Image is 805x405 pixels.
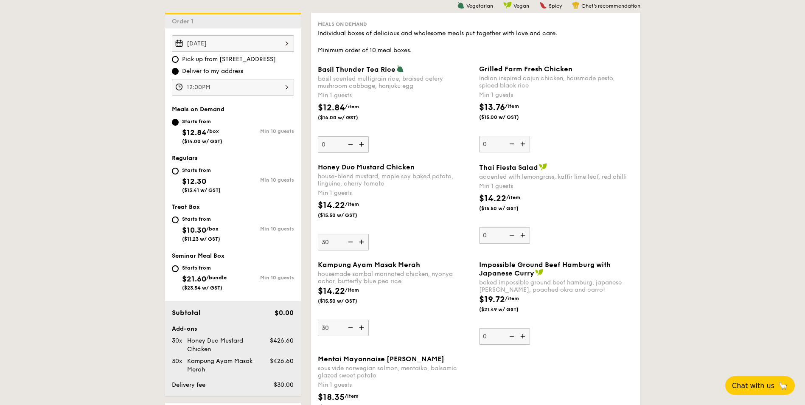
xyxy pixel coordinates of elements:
[345,201,359,207] span: /item
[182,264,227,271] div: Starts from
[479,261,611,277] span: Impossible Ground Beef Hamburg with Japanese Curry
[356,320,369,336] img: icon-add.58712e84.svg
[479,279,634,293] div: baked impossible ground beef hamburg, japanese [PERSON_NAME], poached okra and carrot
[517,328,530,344] img: icon-add.58712e84.svg
[184,337,261,354] div: Honey Duo Mustard Chicken
[318,286,345,296] span: $14.22
[356,136,369,152] img: icon-add.58712e84.svg
[172,265,179,272] input: Starts from$21.60/bundle($23.54 w/ GST)Min 10 guests
[539,1,547,9] img: icon-spicy.37a8142b.svg
[318,189,472,197] div: Min 1 guests
[184,357,261,374] div: Kampung Ayam Masak Merah
[345,104,359,110] span: /item
[318,200,345,211] span: $14.22
[172,325,294,333] div: Add-ons
[182,285,222,291] span: ($23.54 w/ GST)
[318,212,376,219] span: ($15.50 w/ GST)
[505,136,517,152] img: icon-reduce.1d2dbef1.svg
[506,194,520,200] span: /item
[479,173,634,180] div: accented with lemongrass, kaffir lime leaf, red chilli
[318,298,376,304] span: ($15.50 w/ GST)
[207,128,219,134] span: /box
[345,393,359,399] span: /item
[172,79,294,96] input: Event time
[233,177,294,183] div: Min 10 guests
[479,163,538,172] span: Thai Fiesta Salad
[343,234,356,250] img: icon-reduce.1d2dbef1.svg
[479,136,530,152] input: Grilled Farm Fresh Chickenindian inspired cajun chicken, housmade pesto, spiced black riceMin 1 g...
[172,203,200,211] span: Treat Box
[725,376,795,395] button: Chat with us🦙
[318,163,415,171] span: Honey Duo Mustard Chicken
[318,114,376,121] span: ($14.00 w/ GST)
[172,119,179,126] input: Starts from$12.84/box($14.00 w/ GST)Min 10 guests
[182,225,206,235] span: $10.30
[517,136,530,152] img: icon-add.58712e84.svg
[206,275,227,281] span: /bundle
[318,365,472,379] div: sous vide norwegian salmon, mentaiko, balsamic glazed sweet potato
[172,155,198,162] span: Regulars
[479,91,634,99] div: Min 1 guests
[343,136,356,152] img: icon-reduce.1d2dbef1.svg
[270,357,294,365] span: $426.60
[318,355,444,363] span: Mentai Mayonnaise [PERSON_NAME]
[318,65,395,73] span: Basil Thunder Tea Rice
[318,29,634,55] div: Individual boxes of delicious and wholesome meals put together with love and care. Minimum order ...
[505,328,517,344] img: icon-reduce.1d2dbef1.svg
[270,337,294,344] span: $426.60
[233,128,294,134] div: Min 10 guests
[182,55,276,64] span: Pick up from [STREET_ADDRESS]
[172,18,197,25] span: Order 1
[318,75,472,90] div: basil scented multigrain rice, braised celery mushroom cabbage, hanjuku egg
[182,177,206,186] span: $12.30
[479,227,530,244] input: Thai Fiesta Saladaccented with lemongrass, kaffir lime leaf, red chilliMin 1 guests$14.22/item($1...
[535,269,544,276] img: icon-vegan.f8ff3823.svg
[505,227,517,243] img: icon-reduce.1d2dbef1.svg
[318,91,472,100] div: Min 1 guests
[466,3,493,9] span: Vegetarian
[182,187,221,193] span: ($13.41 w/ GST)
[479,75,634,89] div: indian inspired cajun chicken, housmade pesto, spiced black rice
[345,287,359,293] span: /item
[318,270,472,285] div: housemade sambal marinated chicken, nyonya achar, butterfly blue pea rice
[182,274,206,284] span: $21.60
[318,136,369,153] input: Basil Thunder Tea Ricebasil scented multigrain rice, braised celery mushroom cabbage, hanjuku egg...
[172,252,224,259] span: Seminar Meal Box
[503,1,512,9] img: icon-vegan.f8ff3823.svg
[479,114,537,121] span: ($15.00 w/ GST)
[172,381,205,388] span: Delivery fee
[517,227,530,243] img: icon-add.58712e84.svg
[479,194,506,204] span: $14.22
[172,35,294,52] input: Event date
[182,167,221,174] div: Starts from
[356,234,369,250] img: icon-add.58712e84.svg
[182,236,220,242] span: ($11.23 w/ GST)
[182,128,207,137] span: $12.84
[172,106,224,113] span: Meals on Demand
[396,65,404,73] img: icon-vegetarian.fe4039eb.svg
[168,357,184,366] div: 30x
[318,103,345,113] span: $12.84
[182,138,222,144] span: ($14.00 w/ GST)
[318,21,367,27] span: Meals on Demand
[457,1,465,9] img: icon-vegetarian.fe4039eb.svg
[182,67,243,76] span: Deliver to my address
[572,1,580,9] img: icon-chef-hat.a58ddaea.svg
[549,3,562,9] span: Spicy
[318,173,472,187] div: house-blend mustard, maple soy baked potato, linguine, cherry tomato
[318,320,369,336] input: Kampung Ayam Masak Merahhousemade sambal marinated chicken, nyonya achar, butterfly blue pea rice...
[479,306,537,313] span: ($21.49 w/ GST)
[182,118,222,125] div: Starts from
[479,328,530,345] input: Impossible Ground Beef Hamburg with Japanese Currybaked impossible ground beef hamburg, japanese ...
[505,103,519,109] span: /item
[172,309,201,317] span: Subtotal
[172,56,179,63] input: Pick up from [STREET_ADDRESS]
[233,226,294,232] div: Min 10 guests
[732,382,774,390] span: Chat with us
[274,381,294,388] span: $30.00
[318,261,420,269] span: Kampung Ayam Masak Merah
[505,295,519,301] span: /item
[479,102,505,112] span: $13.76
[343,320,356,336] img: icon-reduce.1d2dbef1.svg
[318,381,472,389] div: Min 1 guests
